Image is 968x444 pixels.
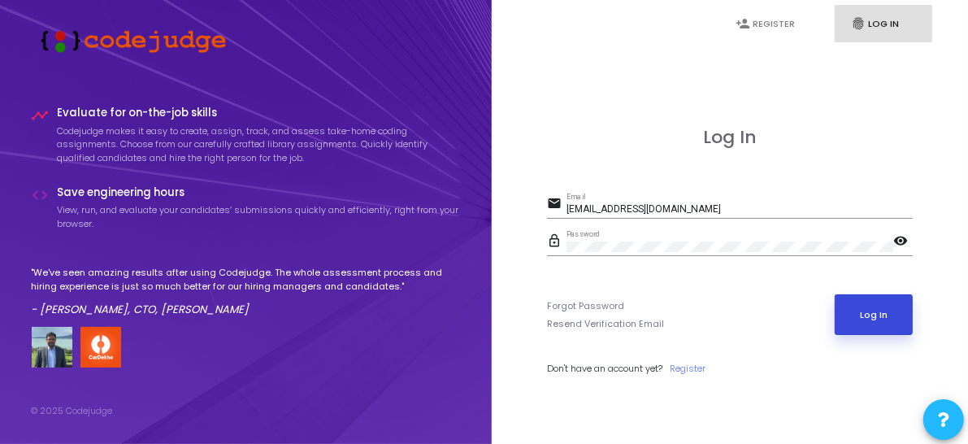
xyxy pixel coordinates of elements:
span: Don't have an account yet? [547,362,662,375]
img: user image [32,327,72,368]
p: View, run, and evaluate your candidates’ submissions quickly and efficiently, right from your bro... [58,203,461,230]
em: - [PERSON_NAME], CTO, [PERSON_NAME] [32,302,250,317]
button: Log In [835,294,914,335]
a: Register [670,362,705,376]
h3: Log In [547,127,913,148]
p: Codejudge makes it easy to create, assign, track, and assess take-home coding assignments. Choose... [58,124,461,165]
mat-icon: visibility [893,233,913,252]
i: person_add [736,16,750,31]
a: person_addRegister [719,5,817,43]
h4: Evaluate for on-the-job skills [58,107,461,120]
p: "We've seen amazing results after using Codejudge. The whole assessment process and hiring experi... [32,266,461,293]
i: fingerprint [851,16,866,31]
a: fingerprintLog In [835,5,932,43]
input: Email [566,204,913,215]
a: Forgot Password [547,299,624,313]
mat-icon: email [547,195,566,215]
a: Resend Verification Email [547,317,664,331]
img: company-logo [80,327,121,368]
div: © 2025 Codejudge [32,404,113,418]
h4: Save engineering hours [58,186,461,199]
i: timeline [32,107,50,124]
i: code [32,186,50,204]
mat-icon: lock_outline [547,233,566,252]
